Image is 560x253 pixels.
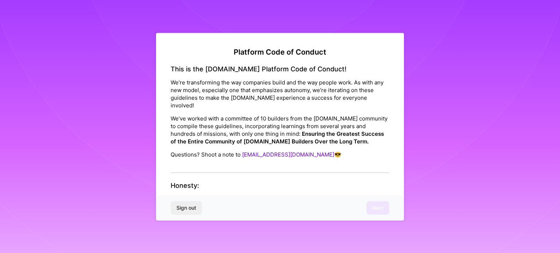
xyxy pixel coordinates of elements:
[242,151,334,158] a: [EMAIL_ADDRESS][DOMAIN_NAME]
[171,151,389,158] p: Questions? Shoot a note to 😎
[171,201,202,214] button: Sign out
[171,182,389,190] h4: Honesty:
[171,130,384,145] strong: Ensuring the Greatest Success of the Entire Community of [DOMAIN_NAME] Builders Over the Long Term.
[171,79,389,109] p: We’re transforming the way companies build and the way people work. As with any new model, especi...
[176,204,196,212] span: Sign out
[171,65,389,73] h4: This is the [DOMAIN_NAME] Platform Code of Conduct!
[171,47,389,56] h2: Platform Code of Conduct
[171,115,389,145] p: We’ve worked with a committee of 10 builders from the [DOMAIN_NAME] community to compile these gu...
